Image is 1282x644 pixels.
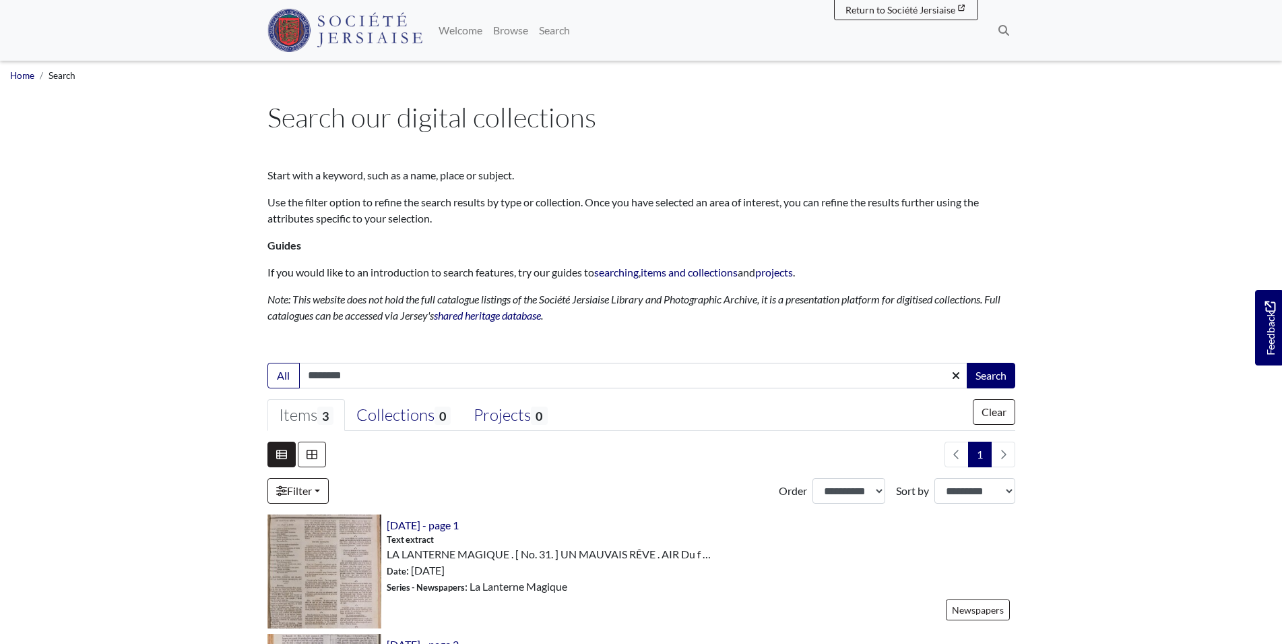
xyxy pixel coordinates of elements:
[896,483,929,499] label: Sort by
[641,266,738,279] a: items and collections
[267,9,423,52] img: Société Jersiaise
[755,266,793,279] a: projects
[267,478,329,504] a: Filter
[267,363,300,388] button: All
[267,293,1000,322] em: Note: This website does not hold the full catalogue listings of the Société Jersiaise Library and...
[387,533,434,546] span: Text extract
[845,4,955,16] span: Return to Société Jersiaise
[968,442,992,467] span: Goto page 1
[944,442,969,467] li: Previous page
[267,194,1015,227] p: Use the filter option to refine the search results by type or collection. Once you have selected ...
[267,264,1015,281] p: If you would like to an introduction to search features, try our guides to , and .
[279,405,333,426] div: Items
[49,70,75,81] span: Search
[433,17,488,44] a: Welcome
[267,239,301,252] strong: Guides
[267,167,1015,183] p: Start with a keyword, such as a name, place or subject.
[387,562,445,579] span: : [DATE]
[488,17,534,44] a: Browse
[387,519,459,531] a: [DATE] - page 1
[973,399,1015,425] button: Clear
[387,546,711,562] span: LA LANTERNE MAGIQUE . [ No. 31. ] UN MAUVAIS RÊVE . AIR Du f …
[434,309,541,322] a: shared heritage database
[1255,290,1282,365] a: Would you like to provide feedback?
[779,483,807,499] label: Order
[387,582,465,593] span: Series - Newspapers
[967,363,1015,388] button: Search
[387,579,567,595] span: : La Lanterne Magique
[267,101,1015,134] h1: Search our digital collections
[534,17,575,44] a: Search
[946,599,1010,620] a: Newspapers
[939,442,1015,467] nav: pagination
[474,405,547,426] div: Projects
[435,407,451,425] span: 0
[531,407,547,425] span: 0
[317,407,333,425] span: 3
[1262,301,1278,355] span: Feedback
[299,363,968,388] input: Enter one or more search terms...
[267,5,423,55] a: Société Jersiaise logo
[594,266,639,279] a: searching
[387,566,406,577] span: Date
[356,405,451,426] div: Collections
[10,70,34,81] a: Home
[267,515,381,628] img: 29th January 1870 - page 1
